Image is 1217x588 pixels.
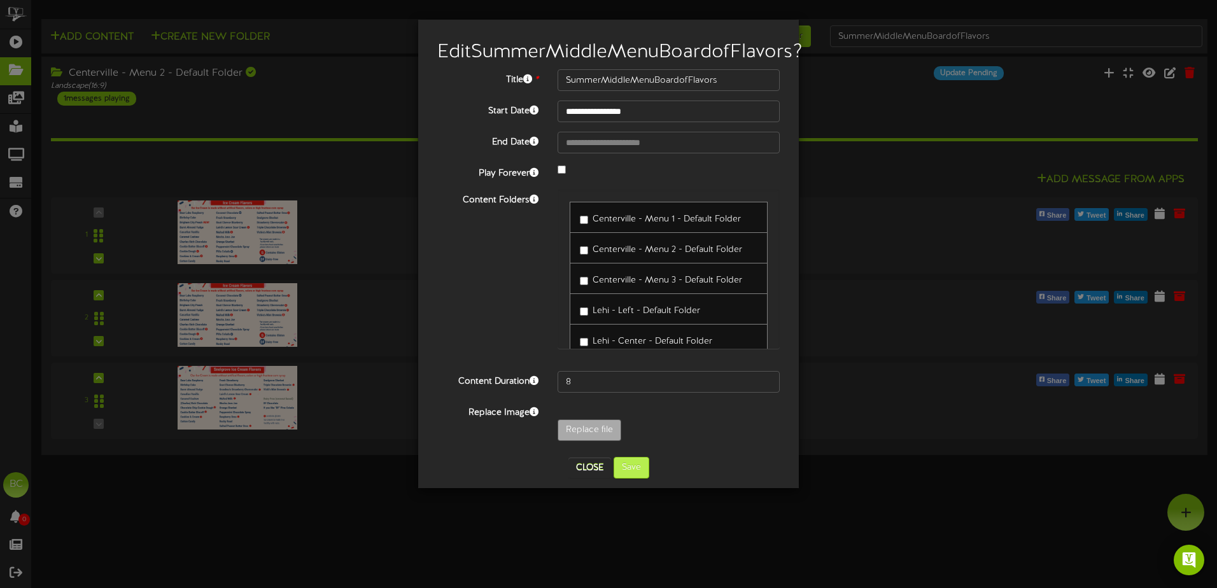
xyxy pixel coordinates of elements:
label: Start Date [428,101,548,118]
span: Lehi - Left - Default Folder [593,306,700,316]
label: Title [428,69,548,87]
input: Title [558,69,780,91]
input: Centerville - Menu 1 - Default Folder [580,216,588,224]
input: Lehi - Center - Default Folder [580,338,588,346]
label: Content Folders [428,190,548,207]
label: Play Forever [428,163,548,180]
button: Save [614,457,649,479]
div: Open Intercom Messenger [1174,545,1204,575]
span: Centerville - Menu 1 - Default Folder [593,214,741,224]
input: Centerville - Menu 3 - Default Folder [580,277,588,285]
input: Lehi - Left - Default Folder [580,307,588,316]
button: Close [568,458,611,478]
label: End Date [428,132,548,149]
label: Content Duration [428,371,548,388]
label: Replace Image [428,402,548,419]
span: Lehi - Center - Default Folder [593,337,712,346]
span: Centerville - Menu 2 - Default Folder [593,245,742,255]
h2: Edit SummerMiddleMenuBoardofFlavors ? [437,42,780,63]
input: 15 [558,371,780,393]
input: Centerville - Menu 2 - Default Folder [580,246,588,255]
span: Centerville - Menu 3 - Default Folder [593,276,742,285]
